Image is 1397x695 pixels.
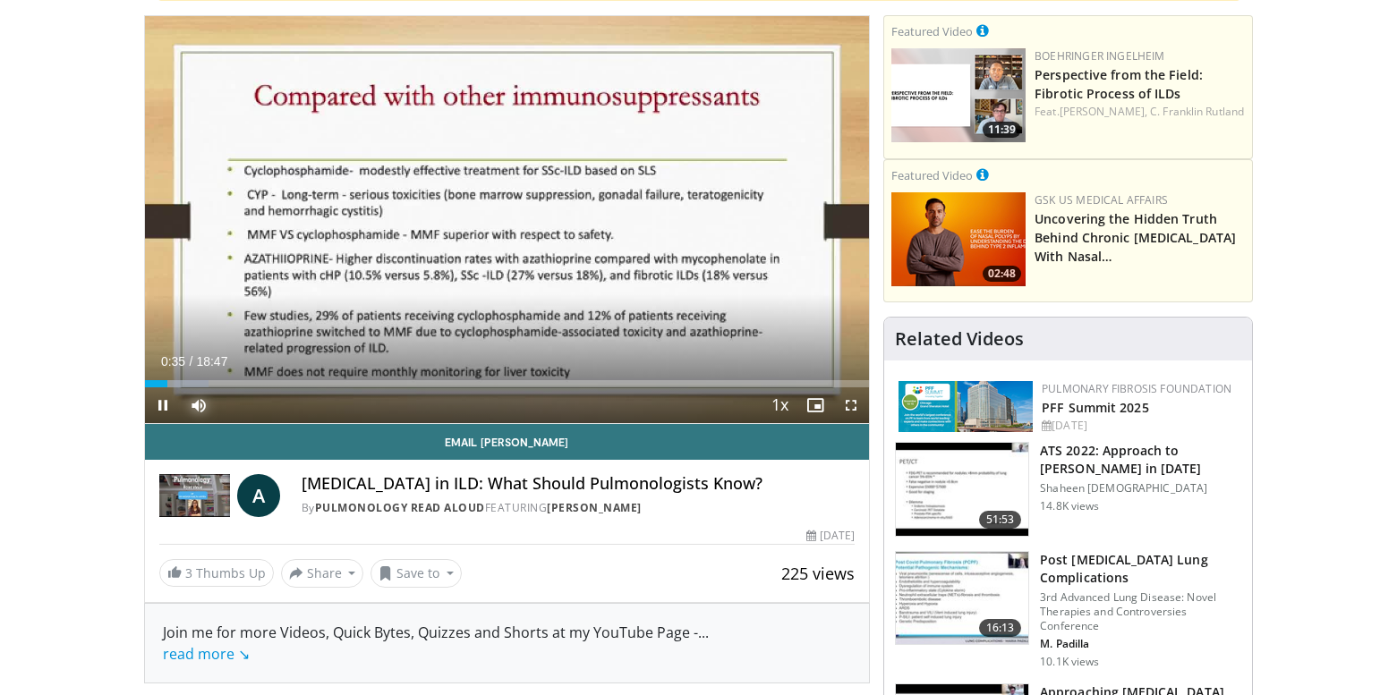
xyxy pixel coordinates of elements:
span: 02:48 [983,266,1021,282]
button: Save to [371,559,462,588]
img: 0d260a3c-dea8-4d46-9ffd-2859801fb613.png.150x105_q85_crop-smart_upscale.png [891,48,1026,142]
img: d04c7a51-d4f2-46f9-936f-c139d13e7fbe.png.150x105_q85_crop-smart_upscale.png [891,192,1026,286]
button: Share [281,559,364,588]
span: 18:47 [196,354,227,369]
span: 0:35 [161,354,185,369]
button: Enable picture-in-picture mode [797,387,833,423]
a: read more ↘ [163,644,250,664]
a: C. Franklin Rutland [1150,104,1244,119]
a: GSK US Medical Affairs [1035,192,1168,208]
span: 3 [185,564,192,581]
p: 10.1K views [1040,655,1099,669]
span: 225 views [781,563,855,584]
h3: Post [MEDICAL_DATA] Lung Complications [1040,551,1241,587]
span: 11:39 [983,122,1021,138]
div: By FEATURING [302,500,855,516]
a: [PERSON_NAME] [547,500,642,515]
div: [DATE] [806,528,855,544]
a: PFF Summit 2025 [1042,399,1149,416]
button: Mute [181,387,217,423]
a: Email [PERSON_NAME] [145,424,870,460]
img: Pulmonology Read Aloud [159,474,230,517]
a: Boehringer Ingelheim [1035,48,1164,64]
p: 14.8K views [1040,499,1099,513]
a: Perspective from the Field: Fibrotic Process of ILDs [1035,66,1203,102]
h4: [MEDICAL_DATA] in ILD: What Should Pulmonologists Know? [302,474,855,494]
a: 51:53 ATS 2022: Approach to [PERSON_NAME] in [DATE] Shaheen [DEMOGRAPHIC_DATA] 14.8K views [895,442,1241,537]
button: Fullscreen [833,387,869,423]
img: 84d5d865-2f25-481a-859d-520685329e32.png.150x105_q85_autocrop_double_scale_upscale_version-0.2.png [899,381,1033,432]
img: 667297da-f7fe-4586-84bf-5aeb1aa9adcb.150x105_q85_crop-smart_upscale.jpg [896,552,1028,645]
video-js: Video Player [145,16,870,424]
a: [PERSON_NAME], [1060,104,1147,119]
small: Featured Video [891,167,973,183]
small: Featured Video [891,23,973,39]
span: 16:13 [979,619,1022,637]
button: Playback Rate [762,387,797,423]
a: Pulmonary Fibrosis Foundation [1042,381,1231,396]
p: 3rd Advanced Lung Disease: Novel Therapies and Controversies Conference [1040,590,1241,633]
div: [DATE] [1042,418,1238,434]
span: ... [163,623,709,664]
div: Progress Bar [145,380,870,387]
img: 5903cf87-07ec-4ec6-b228-01333f75c79d.150x105_q85_crop-smart_upscale.jpg [896,443,1028,536]
a: 16:13 Post [MEDICAL_DATA] Lung Complications 3rd Advanced Lung Disease: Novel Therapies and Contr... [895,551,1241,669]
div: Join me for more Videos, Quick Bytes, Quizzes and Shorts at my YouTube Page - [163,622,852,665]
a: 02:48 [891,192,1026,286]
p: Shaheen [DEMOGRAPHIC_DATA] [1040,481,1241,496]
button: Pause [145,387,181,423]
a: 11:39 [891,48,1026,142]
span: / [190,354,193,369]
a: A [237,474,280,517]
a: 3 Thumbs Up [159,559,274,587]
a: Pulmonology Read Aloud [315,500,485,515]
span: 51:53 [979,511,1022,529]
h3: ATS 2022: Approach to [PERSON_NAME] in [DATE] [1040,442,1241,478]
a: Uncovering the Hidden Truth Behind Chronic [MEDICAL_DATA] With Nasal… [1035,210,1236,265]
div: Feat. [1035,104,1245,120]
h4: Related Videos [895,328,1024,350]
p: M. Padilla [1040,637,1241,651]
